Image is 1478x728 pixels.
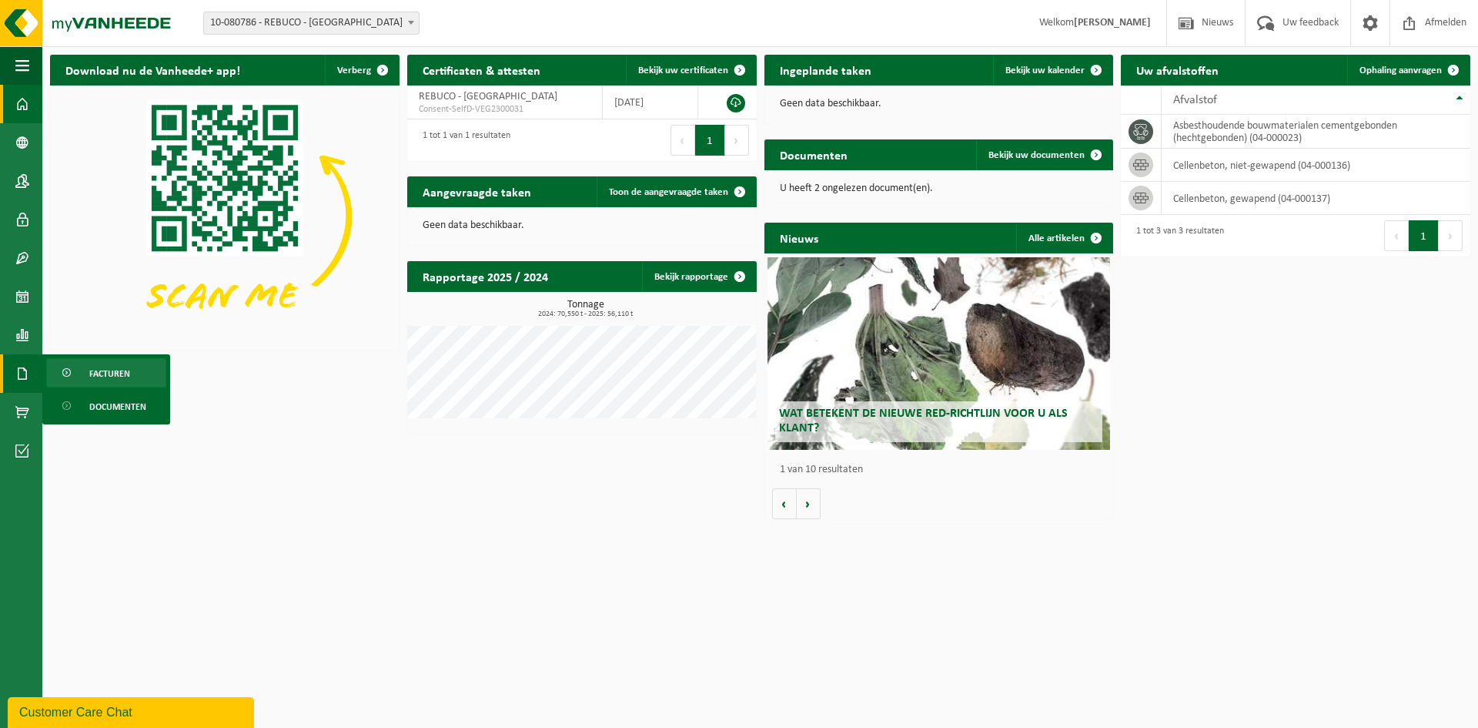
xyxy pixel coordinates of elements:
a: Toon de aangevraagde taken [597,176,755,207]
a: Bekijk uw certificaten [626,55,755,86]
td: asbesthoudende bouwmaterialen cementgebonden (hechtgebonden) (04-000023) [1162,115,1470,149]
span: Verberg [337,65,371,75]
h2: Documenten [764,139,863,169]
button: Verberg [325,55,398,86]
button: Next [1439,220,1463,251]
button: 1 [1409,220,1439,251]
a: Bekijk uw documenten [976,139,1112,170]
td: cellenbeton, niet-gewapend (04-000136) [1162,149,1470,182]
h2: Rapportage 2025 / 2024 [407,261,563,291]
button: 1 [695,125,725,156]
button: Vorige [772,488,797,519]
span: Ophaling aanvragen [1359,65,1442,75]
div: 1 tot 1 van 1 resultaten [415,123,510,157]
a: Wat betekent de nieuwe RED-richtlijn voor u als klant? [767,257,1110,450]
span: Bekijk uw kalender [1005,65,1085,75]
h2: Download nu de Vanheede+ app! [50,55,256,85]
span: Documenten [89,392,146,421]
span: Bekijk uw documenten [988,150,1085,160]
p: 1 van 10 resultaten [780,465,1106,475]
button: Previous [1384,220,1409,251]
div: 1 tot 3 van 3 resultaten [1129,219,1224,253]
h2: Certificaten & attesten [407,55,556,85]
h2: Aangevraagde taken [407,176,547,206]
h2: Uw afvalstoffen [1121,55,1234,85]
p: Geen data beschikbaar. [423,220,741,231]
a: Ophaling aanvragen [1347,55,1469,86]
span: Toon de aangevraagde taken [609,187,728,197]
h2: Nieuws [764,223,834,253]
a: Facturen [46,358,166,387]
td: cellenbeton, gewapend (04-000137) [1162,182,1470,215]
span: 2024: 70,550 t - 2025: 56,110 t [415,310,757,318]
a: Alle artikelen [1016,223,1112,253]
button: Previous [670,125,695,156]
h3: Tonnage [415,300,757,318]
span: Facturen [89,359,130,388]
span: 10-080786 - REBUCO - GERAARDSBERGEN [204,12,419,34]
a: Bekijk rapportage [642,261,755,292]
span: 10-080786 - REBUCO - GERAARDSBERGEN [203,12,420,35]
a: Bekijk uw kalender [993,55,1112,86]
span: Consent-SelfD-VEG2300031 [419,103,590,116]
button: Next [725,125,749,156]
a: Documenten [46,391,166,421]
td: [DATE] [603,86,698,119]
strong: [PERSON_NAME] [1074,17,1151,29]
p: Geen data beschikbaar. [780,99,1098,109]
span: Wat betekent de nieuwe RED-richtlijn voor u als klant? [779,408,1068,434]
iframe: chat widget [8,694,257,728]
span: Bekijk uw certificaten [638,65,728,75]
span: Afvalstof [1173,94,1217,106]
h2: Ingeplande taken [764,55,887,85]
button: Volgende [797,488,821,519]
p: U heeft 2 ongelezen document(en). [780,183,1098,194]
img: Download de VHEPlus App [50,86,400,347]
span: REBUCO - [GEOGRAPHIC_DATA] [419,91,557,102]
